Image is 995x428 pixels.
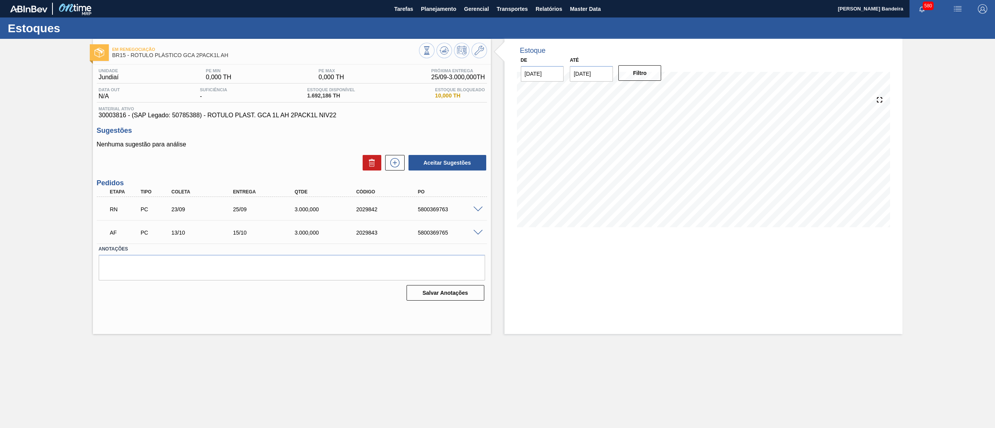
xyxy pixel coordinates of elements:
img: Logout [978,4,987,14]
div: N/A [97,87,122,100]
div: Aceitar Sugestões [405,154,487,171]
span: Suficiência [200,87,227,92]
div: Pedido de Compra [139,230,172,236]
span: 30003816 - (SAP Legado: 50785388) - ROTULO PLAST. GCA 1L AH 2PACK1L NIV22 [99,112,485,119]
h3: Pedidos [97,179,487,187]
div: PO [416,189,486,195]
div: 3.000,000 [293,230,363,236]
span: Jundiaí [99,74,119,81]
div: Estoque [520,47,546,55]
h3: Sugestões [97,127,487,135]
label: De [521,57,527,63]
span: 1.692,186 TH [307,93,355,99]
img: Ícone [94,48,104,57]
span: Em renegociação [112,47,419,52]
div: Aguardando Faturamento [108,224,141,241]
div: Pedido de Compra [139,206,172,212]
span: 0,000 TH [319,74,344,81]
span: 10,000 TH [435,93,485,99]
span: PE MAX [319,68,344,73]
p: Nenhuma sugestão para análise [97,141,487,148]
span: Estoque Disponível [307,87,355,92]
div: 25/09/2025 [231,206,301,212]
div: 2029843 [354,230,424,236]
span: Estoque Bloqueado [435,87,485,92]
button: Salvar Anotações [407,285,484,301]
button: Ir ao Master Data / Geral [471,43,487,58]
div: 5800369763 [416,206,486,212]
div: Coleta [169,189,240,195]
div: 23/09/2025 [169,206,240,212]
span: BR15 - RÓTULO PLÁSTICO GCA 2PACK1L AH [112,52,419,58]
span: Próxima Entrega [431,68,485,73]
span: 0,000 TH [206,74,232,81]
div: 2029842 [354,206,424,212]
div: Código [354,189,424,195]
div: 13/10/2025 [169,230,240,236]
button: Atualizar Gráfico [436,43,452,58]
button: Notificações [909,3,934,14]
div: Em renegociação [108,201,141,218]
div: 3.000,000 [293,206,363,212]
span: 580 [923,2,934,10]
span: Unidade [99,68,119,73]
img: TNhmsLtSVTkK8tSr43FrP2fwEKptu5GPRR3wAAAABJRU5ErkJggg== [10,5,47,12]
label: Anotações [99,244,485,255]
div: - [198,87,229,100]
div: Qtde [293,189,363,195]
div: 5800369765 [416,230,486,236]
span: Material ativo [99,106,485,111]
label: Até [570,57,579,63]
span: Master Data [570,4,600,14]
div: Excluir Sugestões [359,155,381,171]
img: userActions [953,4,962,14]
div: Tipo [139,189,172,195]
button: Programar Estoque [454,43,470,58]
p: RN [110,206,140,212]
div: Entrega [231,189,301,195]
div: 15/10/2025 [231,230,301,236]
p: AF [110,230,140,236]
input: dd/mm/yyyy [570,66,613,82]
button: Filtro [618,65,662,81]
span: PE MIN [206,68,232,73]
span: Data out [99,87,120,92]
span: Tarefas [394,4,413,14]
span: Gerencial [464,4,489,14]
h1: Estoques [8,24,146,33]
div: Etapa [108,189,141,195]
div: Nova sugestão [381,155,405,171]
span: Planejamento [421,4,456,14]
span: Transportes [497,4,528,14]
input: dd/mm/yyyy [521,66,564,82]
span: 25/09 - 3.000,000 TH [431,74,485,81]
button: Aceitar Sugestões [408,155,486,171]
span: Relatórios [536,4,562,14]
button: Visão Geral dos Estoques [419,43,435,58]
